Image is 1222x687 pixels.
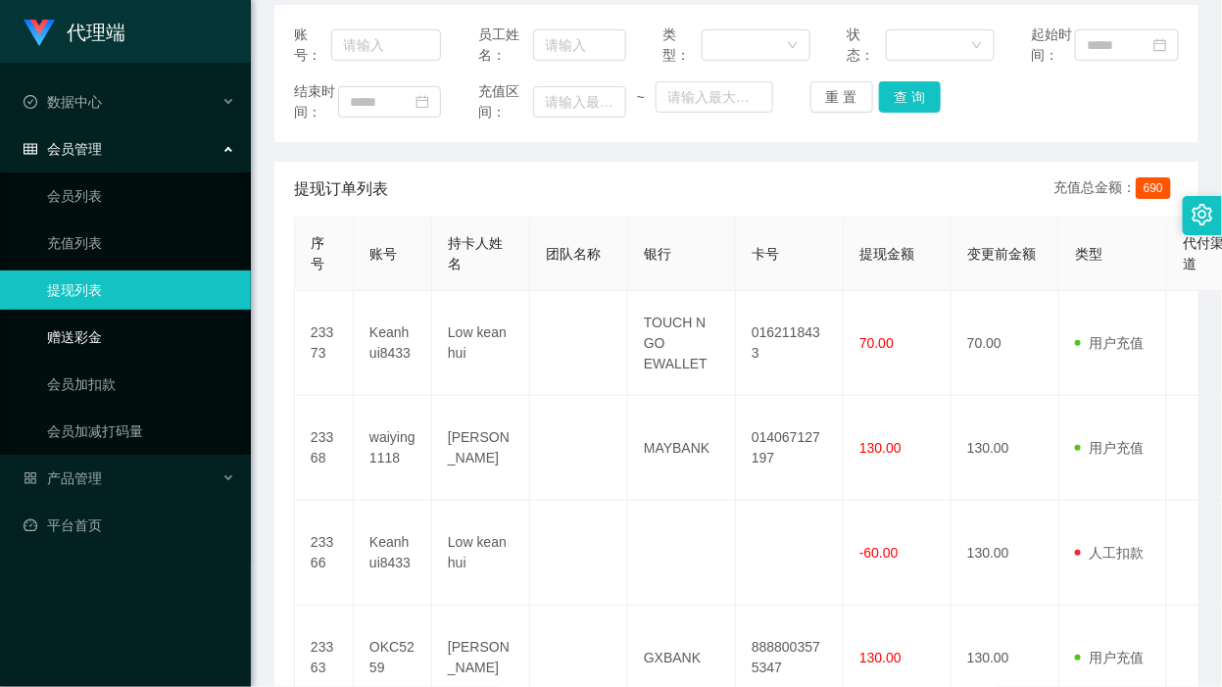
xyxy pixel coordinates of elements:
span: 持卡人姓名 [448,235,503,271]
span: 130.00 [859,650,902,665]
span: 起始时间： [1031,25,1075,66]
span: 70.00 [859,335,894,351]
input: 请输入最小值为 [533,86,626,118]
input: 请输入 [331,29,442,61]
a: 会员加扣款 [47,365,235,404]
i: 图标: down [787,39,799,53]
a: 会员加减打码量 [47,412,235,451]
span: 状态： [847,25,886,66]
td: TOUCH N GO EWALLET [628,291,736,396]
i: 图标: calendar [1153,38,1167,52]
a: 提现列表 [47,270,235,310]
span: 银行 [644,246,671,262]
td: waiying1118 [354,396,432,501]
span: 员工姓名： [478,25,533,66]
span: 提现金额 [859,246,914,262]
span: 人工扣款 [1075,545,1144,561]
i: 图标: table [24,142,37,156]
i: 图标: check-circle-o [24,95,37,109]
span: 130.00 [859,440,902,456]
span: 账号： [294,25,331,66]
span: -60.00 [859,545,899,561]
a: 充值列表 [47,223,235,263]
td: 23368 [295,396,354,501]
button: 查 询 [879,81,942,113]
td: 70.00 [952,291,1059,396]
td: [PERSON_NAME] [432,396,530,501]
img: logo.9652507e.png [24,20,55,47]
span: 类型： [662,25,702,66]
span: 产品管理 [24,470,102,486]
span: 变更前金额 [967,246,1036,262]
td: Keanhui8433 [354,501,432,606]
span: 用户充值 [1075,440,1144,456]
input: 请输入最大值为 [656,81,773,113]
td: 014067127197 [736,396,844,501]
td: MAYBANK [628,396,736,501]
i: 图标: appstore-o [24,471,37,485]
a: 赠送彩金 [47,318,235,357]
span: 序号 [311,235,324,271]
td: 23366 [295,501,354,606]
a: 图标: dashboard平台首页 [24,506,235,545]
button: 重 置 [810,81,873,113]
a: 代理端 [24,24,125,39]
td: Low kean hui [432,291,530,396]
span: 会员管理 [24,141,102,157]
div: 充值总金额： [1053,177,1179,201]
span: 卡号 [752,246,779,262]
span: 充值区间： [478,81,533,123]
span: 用户充值 [1075,335,1144,351]
span: ~ [626,87,656,108]
td: 130.00 [952,396,1059,501]
span: 类型 [1075,246,1102,262]
span: 数据中心 [24,94,102,110]
td: 0162118433 [736,291,844,396]
i: 图标: calendar [415,95,429,109]
td: 130.00 [952,501,1059,606]
input: 请输入 [533,29,626,61]
span: 团队名称 [546,246,601,262]
td: Low kean hui [432,501,530,606]
span: 690 [1136,177,1171,199]
td: 23373 [295,291,354,396]
td: Keanhui8433 [354,291,432,396]
span: 结束时间： [294,81,338,123]
span: 提现订单列表 [294,177,388,201]
span: 账号 [369,246,397,262]
a: 会员列表 [47,176,235,216]
span: 用户充值 [1075,650,1144,665]
i: 图标: down [971,39,983,53]
h1: 代理端 [67,1,125,64]
i: 图标: setting [1192,204,1213,225]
